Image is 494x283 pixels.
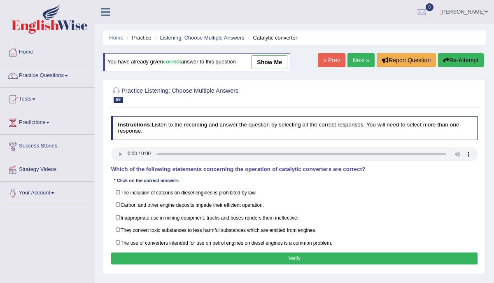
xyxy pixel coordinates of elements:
[160,35,244,41] a: Listening: Choose Multiple Answers
[125,34,151,42] li: Practice
[118,122,151,128] b: Instructions:
[111,86,338,103] h2: Practice Listening: Choose Multiple Answers
[111,224,478,236] label: They convert toxic substances to less harmful substances which are emitted from engines.
[0,135,94,155] a: Success Stories
[347,53,375,67] a: Next »
[0,111,94,132] a: Predictions
[377,53,436,67] button: Report Question
[246,34,297,42] li: Catalytic converter
[0,64,94,85] a: Practice Questions
[114,97,123,103] span: 69
[252,55,287,69] a: show me
[111,166,478,173] h4: Which of the following statements concerning the operation of catalytic converters are correct?
[111,236,478,249] label: The use of converters intended for use on petrol engines on diesel engines is a common problem.
[111,211,478,224] label: Inappropriate use in mining equipment, trucks and buses renders them ineffective.
[0,88,94,108] a: Tests
[0,41,94,61] a: Home
[111,186,478,199] label: The inclusion of catcons on diesel engines is prohibited by law.
[111,178,182,185] div: * Click on the correct answers
[438,53,484,67] button: Re-Attempt
[109,35,123,41] a: Home
[111,199,478,211] label: Carbon and other engine deposits impede their efficient operation.
[163,59,181,65] b: correct
[318,53,345,67] a: « Prev
[103,53,290,71] div: You have already given answer to this question
[111,253,478,264] button: Verify
[0,182,94,202] a: Your Account
[0,158,94,179] a: Strategy Videos
[426,3,434,11] span: 0
[111,116,478,140] h4: Listen to the recording and answer the question by selecting all the correct responses. You will ...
